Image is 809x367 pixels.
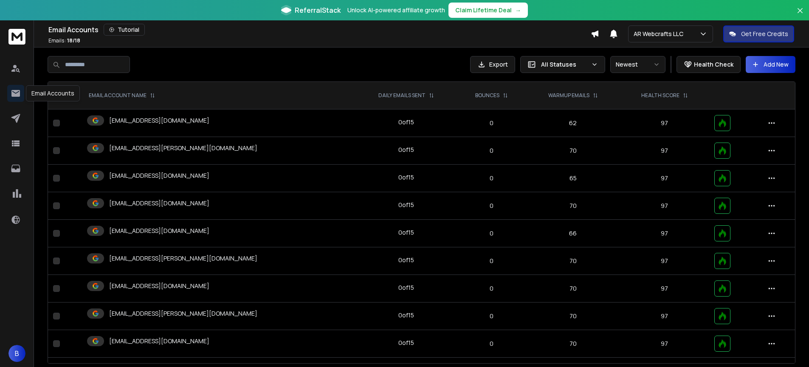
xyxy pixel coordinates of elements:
[620,165,710,192] td: 97
[398,256,414,264] div: 0 of 15
[398,201,414,209] div: 0 of 15
[295,5,341,15] span: ReferralStack
[462,284,521,293] p: 0
[109,282,209,290] p: [EMAIL_ADDRESS][DOMAIN_NAME]
[526,303,620,330] td: 70
[398,146,414,154] div: 0 of 15
[470,56,515,73] button: Export
[398,173,414,182] div: 0 of 15
[526,165,620,192] td: 65
[723,25,794,42] button: Get Free Credits
[462,229,521,238] p: 0
[462,174,521,182] p: 0
[620,330,710,358] td: 97
[462,312,521,320] p: 0
[526,192,620,220] td: 70
[109,227,209,235] p: [EMAIL_ADDRESS][DOMAIN_NAME]
[109,254,257,263] p: [EMAIL_ADDRESS][PERSON_NAME][DOMAIN_NAME]
[109,116,209,125] p: [EMAIL_ADDRESS][DOMAIN_NAME]
[8,345,25,362] button: B
[109,171,209,180] p: [EMAIL_ADDRESS][DOMAIN_NAME]
[548,92,589,99] p: WARMUP EMAILS
[620,137,710,165] td: 97
[526,220,620,247] td: 66
[634,30,687,38] p: AR Webcrafts LLC
[641,92,679,99] p: HEALTH SCORE
[398,311,414,319] div: 0 of 15
[620,275,710,303] td: 97
[741,30,788,38] p: Get Free Credits
[620,220,710,247] td: 97
[462,257,521,265] p: 0
[109,144,257,152] p: [EMAIL_ADDRESS][PERSON_NAME][DOMAIN_NAME]
[109,337,209,345] p: [EMAIL_ADDRESS][DOMAIN_NAME]
[610,56,665,73] button: Newest
[620,109,710,137] td: 97
[398,339,414,347] div: 0 of 15
[26,85,80,101] div: Email Accounts
[104,24,145,36] button: Tutorial
[378,92,426,99] p: DAILY EMAILS SENT
[746,56,795,73] button: Add New
[462,339,521,348] p: 0
[515,6,521,14] span: →
[620,303,710,330] td: 97
[347,6,445,14] p: Unlock AI-powered affiliate growth
[677,56,741,73] button: Health Check
[462,146,521,155] p: 0
[526,330,620,358] td: 70
[48,37,80,44] p: Emails :
[620,247,710,275] td: 97
[67,37,80,44] span: 18 / 18
[526,137,620,165] td: 70
[475,92,499,99] p: BOUNCES
[694,60,733,69] p: Health Check
[398,118,414,126] div: 0 of 15
[48,24,591,36] div: Email Accounts
[109,309,257,318] p: [EMAIL_ADDRESS][PERSON_NAME][DOMAIN_NAME]
[109,199,209,207] p: [EMAIL_ADDRESS][DOMAIN_NAME]
[398,283,414,292] div: 0 of 15
[462,202,521,210] p: 0
[541,60,588,69] p: All Statuses
[448,3,528,18] button: Claim Lifetime Deal→
[526,275,620,303] td: 70
[795,5,806,25] button: Close banner
[620,192,710,220] td: 97
[89,92,155,99] div: EMAIL ACCOUNT NAME
[398,228,414,237] div: 0 of 15
[526,247,620,275] td: 70
[462,119,521,127] p: 0
[526,109,620,137] td: 62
